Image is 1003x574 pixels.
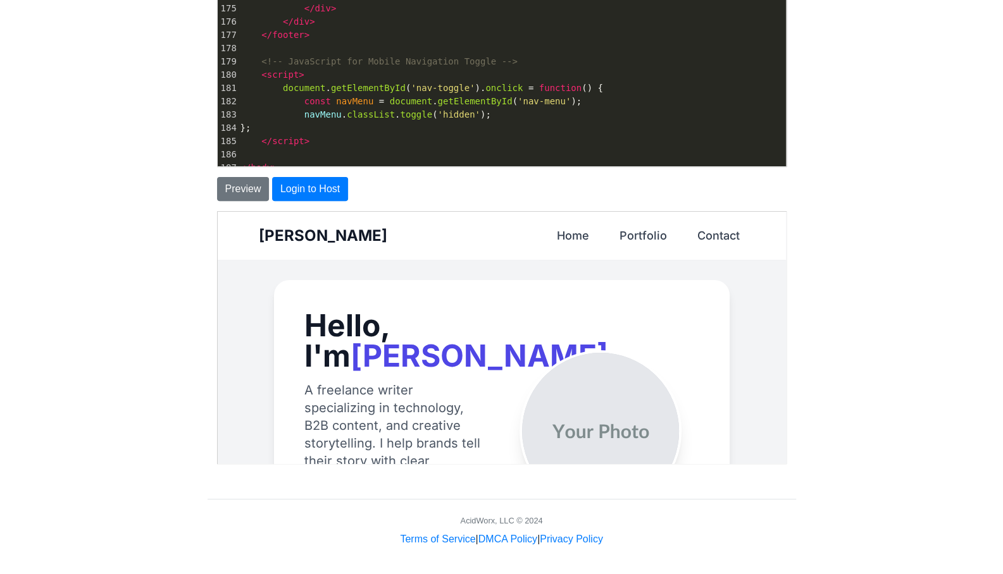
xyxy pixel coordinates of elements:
[133,125,390,162] span: [PERSON_NAME]
[218,135,238,148] div: 185
[267,70,299,80] span: script
[315,3,331,13] span: div
[304,3,315,13] span: </
[309,16,315,27] span: >
[485,83,523,93] span: onclick
[87,169,264,293] p: A freelance writer specializing in technology, B2B content, and creative storytelling. I help bra...
[218,161,238,174] div: 187
[261,30,272,40] span: </
[272,30,304,40] span: footer
[304,96,331,106] span: const
[304,30,309,40] span: >
[240,83,603,93] span: . ( ). () {
[478,534,537,544] a: DMCA Policy
[331,83,406,93] span: getElementById
[240,123,251,133] span: };
[261,56,518,66] span: <!-- JavaScript for Mobile Navigation Toggle -->
[283,16,294,27] span: </
[304,136,309,146] span: >
[304,109,342,119] span: navMenu
[400,109,432,119] span: toggle
[218,82,238,95] div: 181
[283,83,325,93] span: document
[261,70,266,80] span: <
[218,15,238,28] div: 176
[272,136,304,146] span: script
[218,42,238,55] div: 178
[475,10,527,38] a: Contact
[397,10,454,38] a: Portfolio
[336,96,373,106] span: navMenu
[218,108,238,121] div: 183
[518,96,571,106] span: 'nav-menu'
[272,162,277,173] span: >
[334,10,377,38] a: Home
[251,162,272,173] span: body
[41,14,170,34] a: [PERSON_NAME]
[87,99,264,159] h1: Hello, I'm
[411,83,475,93] span: 'nav-toggle'
[331,3,336,13] span: >
[261,136,272,146] span: </
[240,162,251,173] span: </
[400,534,475,544] a: Terms of Service
[272,177,348,201] button: Login to Host
[460,515,542,527] div: AcidWorx, LLC © 2024
[390,96,432,106] span: document
[400,532,602,547] div: | |
[240,96,582,106] span: . ( );
[299,70,304,80] span: >
[294,16,309,27] span: div
[347,109,395,119] span: classList
[240,109,491,119] span: . . ( );
[218,55,238,68] div: 179
[437,109,480,119] span: 'hidden'
[218,68,238,82] div: 180
[218,121,238,135] div: 184
[540,534,603,544] a: Privacy Policy
[217,177,270,201] button: Preview
[528,83,533,93] span: =
[539,83,582,93] span: function
[218,28,238,42] div: 177
[437,96,512,106] span: getElementById
[218,148,238,161] div: 186
[218,2,238,15] div: 175
[218,95,238,108] div: 182
[304,141,461,298] img: Jane Doe's Photo
[379,96,384,106] span: =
